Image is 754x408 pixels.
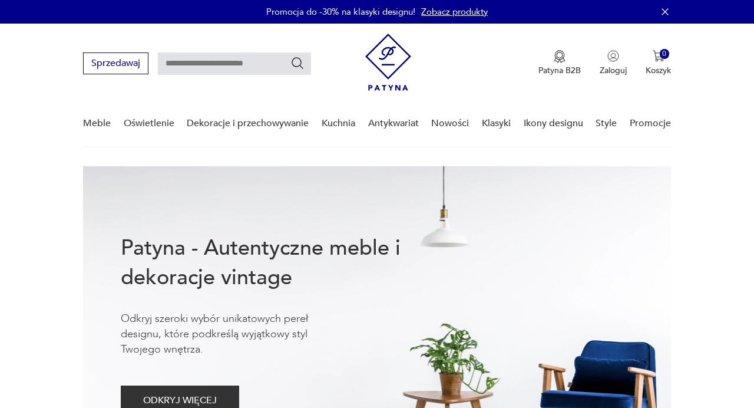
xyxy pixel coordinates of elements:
[121,311,345,357] p: Odkryj szeroki wybór unikatowych pereł designu, które podkreślą wyjątkowy styl Twojego wnętrza.
[596,101,617,146] a: Style
[421,6,488,18] a: Zobacz produkty
[83,52,148,74] button: Sprzedawaj
[630,101,671,146] a: Promocje
[538,65,581,76] p: Patyna B2B
[646,65,671,76] p: Koszyk
[266,6,415,18] p: Promocja do -30% na klasyki designu!
[322,101,355,146] a: Kuchnia
[538,50,581,76] a: Ikona medaluPatyna B2B
[600,50,627,76] button: Zaloguj
[554,50,565,63] img: Ikona medalu
[368,101,419,146] a: Antykwariat
[83,101,111,146] a: Meble
[600,65,627,76] p: Zaloguj
[660,49,670,59] div: 0
[290,56,305,70] button: Szukaj
[646,50,671,76] button: 0Koszyk
[365,34,411,91] img: Patyna - sklep z meblami i dekoracjami vintage
[187,101,309,146] a: Dekoracje i przechowywanie
[431,101,469,146] a: Nowości
[482,101,511,146] a: Klasyki
[538,50,581,76] button: Patyna B2B
[121,397,239,406] a: ODKRYJ WIĘCEJ
[607,50,619,62] img: Ikonka użytkownika
[121,233,439,292] h1: Patyna - Autentyczne meble i dekoracje vintage
[524,101,583,146] a: Ikony designu
[124,101,174,146] a: Oświetlenie
[83,60,148,68] a: Sprzedawaj
[653,50,664,62] img: Ikona koszyka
